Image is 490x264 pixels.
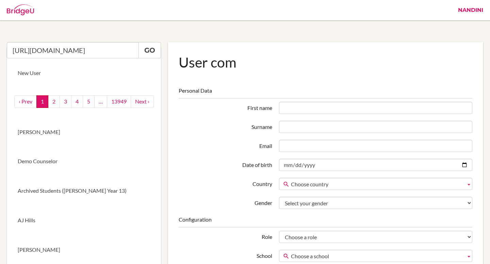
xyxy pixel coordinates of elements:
[7,4,34,15] img: Bridge-U
[175,159,275,169] label: Date of birth
[7,117,161,147] a: [PERSON_NAME]
[175,231,275,241] label: Role
[175,140,275,150] label: Email
[7,147,161,176] a: Demo Counselor
[14,95,37,108] a: ‹ Prev
[71,95,83,108] a: 4
[60,95,71,108] a: 3
[175,121,275,131] label: Surname
[175,178,275,188] label: Country
[175,250,275,260] label: School
[94,95,107,108] a: …
[36,95,48,108] a: 1
[179,216,472,227] legend: Configuration
[175,102,275,112] label: First name
[7,176,161,206] a: Archived Students ([PERSON_NAME] Year 13)
[291,178,463,190] span: Choose country
[291,250,463,262] span: Choose a school
[179,87,472,98] legend: Personal Data
[83,95,95,108] a: 5
[175,197,275,207] label: Gender
[131,95,154,108] a: next
[107,95,131,108] a: 13949
[7,206,161,235] a: AJ Hills
[48,95,60,108] a: 2
[7,42,139,58] input: Quicksearch user
[7,58,161,88] a: New User
[179,53,472,72] h1: User com
[138,42,161,58] a: Go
